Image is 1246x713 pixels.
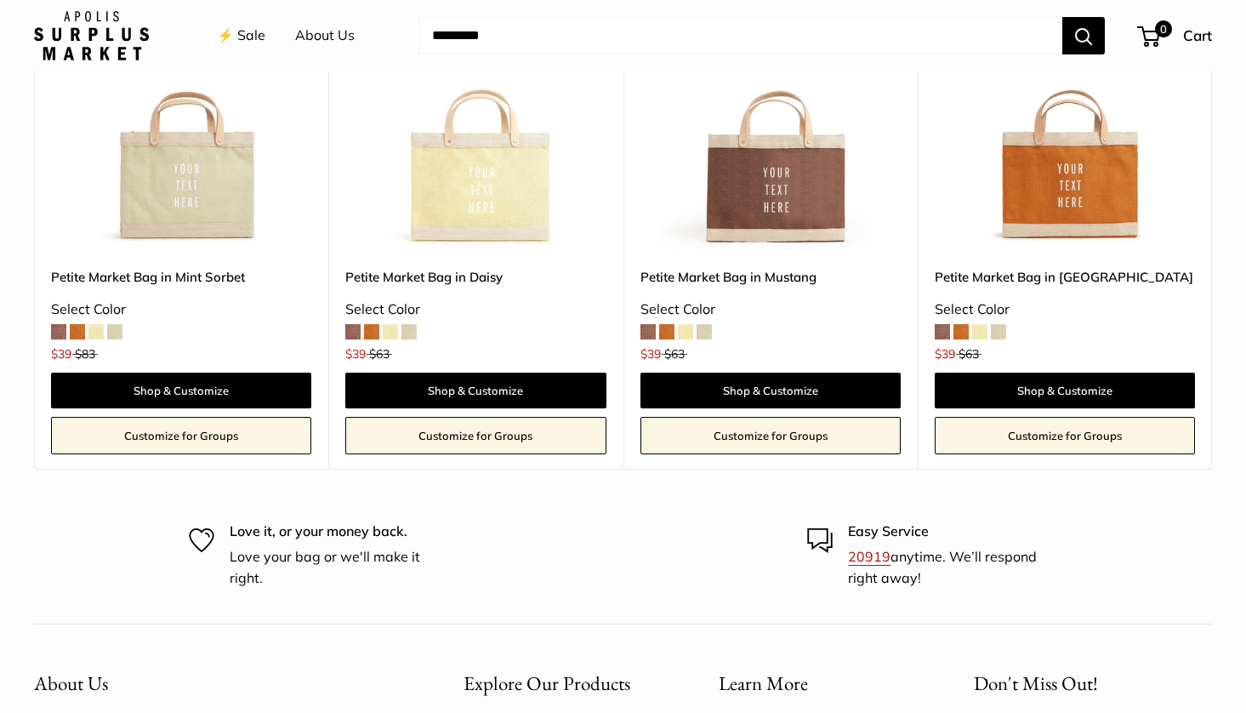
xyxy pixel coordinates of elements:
a: Petite Market Bag in Mint Sorbet [51,267,311,287]
button: About Us [34,667,404,700]
p: Easy Service [848,521,1057,543]
span: $63 [369,346,390,362]
a: Shop & Customize [345,373,606,408]
a: Customize for Groups [640,417,901,454]
div: Select Color [935,297,1195,322]
div: Select Color [51,297,311,322]
a: 0 Cart [1139,22,1212,49]
button: Explore Our Products [464,667,659,700]
a: Customize for Groups [345,417,606,454]
img: Apolis: Surplus Market [34,11,149,60]
a: Customize for Groups [51,417,311,454]
p: Love your bag or we'll make it right. [230,546,439,590]
span: $39 [640,346,661,362]
a: Shop & Customize [51,373,311,408]
div: Select Color [640,297,901,322]
a: Petite Market Bag in Daisy [345,267,606,287]
p: Love it, or your money back. [230,521,439,543]
span: $39 [345,346,366,362]
span: About Us [34,670,108,696]
a: Shop & Customize [935,373,1195,408]
span: Explore Our Products [464,670,630,696]
p: anytime. We’ll respond right away! [848,546,1057,590]
span: Cart [1183,26,1212,44]
span: $83 [75,346,95,362]
a: Petite Market Bag in Mustang [640,267,901,287]
a: ⚡️ Sale [217,23,265,48]
a: Customize for Groups [935,417,1195,454]
div: Select Color [345,297,606,322]
p: Don't Miss Out! [974,667,1212,700]
a: About Us [295,23,355,48]
span: $39 [51,346,71,362]
a: Shop & Customize [640,373,901,408]
span: $63 [664,346,685,362]
span: $63 [959,346,979,362]
a: 20919 [848,548,890,565]
input: Search... [418,17,1062,54]
button: Search [1062,17,1105,54]
span: Learn More [719,670,808,696]
button: Learn More [719,667,914,700]
a: Petite Market Bag in [GEOGRAPHIC_DATA] [935,267,1195,287]
span: 0 [1155,20,1172,37]
span: $39 [935,346,955,362]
